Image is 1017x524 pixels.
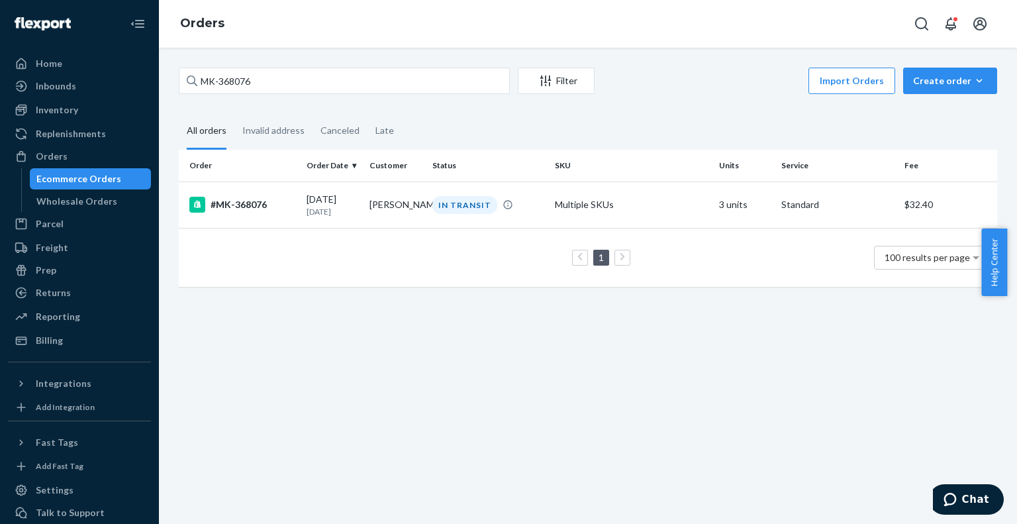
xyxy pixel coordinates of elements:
[15,17,71,30] img: Flexport logo
[8,432,151,453] button: Fast Tags
[179,68,510,94] input: Search orders
[899,182,997,228] td: $32.40
[908,11,935,37] button: Open Search Box
[903,68,997,94] button: Create order
[8,330,151,351] a: Billing
[596,252,606,263] a: Page 1 is your current page
[885,252,970,263] span: 100 results per page
[8,53,151,74] a: Home
[550,182,713,228] td: Multiple SKUs
[550,150,713,182] th: SKU
[8,480,151,501] a: Settings
[8,146,151,167] a: Orders
[364,182,427,228] td: [PERSON_NAME]
[36,334,63,347] div: Billing
[179,150,301,182] th: Order
[369,160,422,171] div: Customer
[36,103,78,117] div: Inventory
[808,68,895,94] button: Import Orders
[36,310,80,323] div: Reporting
[36,264,56,277] div: Prep
[180,16,224,30] a: Orders
[36,172,121,185] div: Ecommerce Orders
[8,76,151,97] a: Inbounds
[781,198,893,211] p: Standard
[320,113,360,148] div: Canceled
[8,458,151,474] a: Add Fast Tag
[8,213,151,235] a: Parcel
[8,237,151,258] a: Freight
[899,150,997,182] th: Fee
[913,74,987,87] div: Create order
[933,484,1004,517] iframe: Opens a widget where you can chat to one of our agents
[307,193,359,217] div: [DATE]
[36,195,117,208] div: Wholesale Orders
[30,191,152,212] a: Wholesale Orders
[427,150,550,182] th: Status
[938,11,964,37] button: Open notifications
[375,113,394,148] div: Late
[36,401,95,413] div: Add Integration
[714,182,777,228] td: 3 units
[714,150,777,182] th: Units
[36,484,73,497] div: Settings
[307,206,359,217] p: [DATE]
[36,506,105,519] div: Talk to Support
[189,197,296,213] div: #MK-368076
[36,57,62,70] div: Home
[301,150,364,182] th: Order Date
[8,306,151,327] a: Reporting
[36,127,106,140] div: Replenishments
[981,229,1007,296] button: Help Center
[518,68,595,94] button: Filter
[8,123,151,144] a: Replenishments
[36,150,68,163] div: Orders
[36,217,64,231] div: Parcel
[36,436,78,449] div: Fast Tags
[8,502,151,523] button: Talk to Support
[518,74,594,87] div: Filter
[36,241,68,254] div: Freight
[242,113,305,148] div: Invalid address
[124,11,151,37] button: Close Navigation
[36,79,76,93] div: Inbounds
[8,282,151,303] a: Returns
[30,168,152,189] a: Ecommerce Orders
[8,260,151,281] a: Prep
[8,373,151,394] button: Integrations
[36,460,83,472] div: Add Fast Tag
[967,11,993,37] button: Open account menu
[36,377,91,390] div: Integrations
[187,113,226,150] div: All orders
[8,99,151,121] a: Inventory
[432,196,497,214] div: IN TRANSIT
[776,150,898,182] th: Service
[8,399,151,415] a: Add Integration
[169,5,235,43] ol: breadcrumbs
[36,286,71,299] div: Returns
